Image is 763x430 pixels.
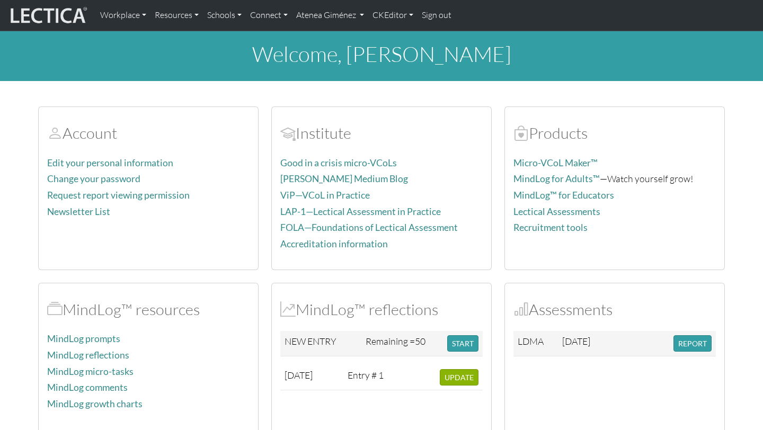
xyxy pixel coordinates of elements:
span: Assessments [513,300,529,319]
a: Sign out [418,4,456,26]
h2: Assessments [513,300,716,319]
span: MindLog [280,300,296,319]
span: [DATE] [285,369,313,381]
img: lecticalive [8,5,87,25]
a: Lectical Assessments [513,206,600,217]
a: Atenea Giménez [292,4,368,26]
a: Recruitment tools [513,222,588,233]
h2: Account [47,124,250,142]
a: MindLog for Adults™ [513,173,600,184]
span: Account [280,123,296,142]
a: FOLA—Foundations of Lectical Assessment [280,222,458,233]
a: Micro-VCoL Maker™ [513,157,598,168]
span: Account [47,123,63,142]
span: 50 [415,335,425,347]
a: Change your password [47,173,140,184]
h2: Institute [280,124,483,142]
a: Newsletter List [47,206,110,217]
a: MindLog prompts [47,333,120,344]
h2: MindLog™ reflections [280,300,483,319]
button: START [447,335,478,352]
a: [PERSON_NAME] Medium Blog [280,173,408,184]
span: [DATE] [562,335,590,347]
a: MindLog reflections [47,350,129,361]
td: Remaining = [361,331,443,356]
a: Good in a crisis micro-VCoLs [280,157,397,168]
a: Resources [150,4,203,26]
a: MindLog micro-tasks [47,366,134,377]
a: Request report viewing permission [47,190,190,201]
a: MindLog growth charts [47,398,143,409]
a: CKEditor [368,4,418,26]
a: ViP—VCoL in Practice [280,190,370,201]
a: Accreditation information [280,238,388,249]
td: NEW ENTRY [280,331,361,356]
a: Workplace [96,4,150,26]
td: LDMA [513,331,558,356]
button: UPDATE [440,369,478,386]
span: Products [513,123,529,142]
p: —Watch yourself grow! [513,171,716,186]
td: Entry # 1 [343,365,391,390]
button: REPORT [673,335,712,352]
a: Connect [246,4,292,26]
h2: Products [513,124,716,142]
a: LAP-1—Lectical Assessment in Practice [280,206,441,217]
a: MindLog™ for Educators [513,190,614,201]
span: MindLog™ resources [47,300,63,319]
a: Edit your personal information [47,157,173,168]
a: MindLog comments [47,382,128,393]
h2: MindLog™ resources [47,300,250,319]
a: Schools [203,4,246,26]
span: UPDATE [445,373,474,382]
